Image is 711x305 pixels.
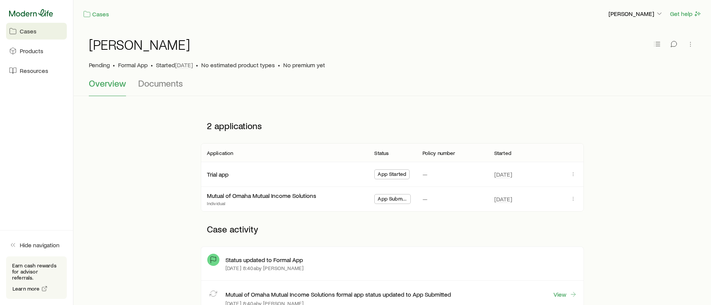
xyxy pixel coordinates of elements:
span: • [196,61,198,69]
p: Started [156,61,193,69]
span: Products [20,47,43,55]
p: Started [494,150,511,156]
span: Hide navigation [20,241,60,249]
div: Case details tabs [89,78,696,96]
span: • [113,61,115,69]
p: — [423,195,427,203]
p: [DATE] 8:40a by [PERSON_NAME] [225,265,304,271]
a: Cases [83,10,109,19]
p: [PERSON_NAME] [609,10,663,17]
p: Pending [89,61,110,69]
span: [DATE] [494,171,512,178]
p: Case activity [201,218,584,240]
span: No premium yet [283,61,325,69]
a: Products [6,43,67,59]
a: Trial app [207,171,229,178]
button: Get help [670,9,702,18]
button: [PERSON_NAME] [608,9,664,19]
span: • [151,61,153,69]
span: Formal App [118,61,148,69]
button: Hide navigation [6,237,67,253]
span: Documents [138,78,183,88]
span: Overview [89,78,126,88]
p: — [423,171,427,178]
a: Mutual of Omaha Mutual Income Solutions [207,192,316,199]
span: Learn more [13,286,40,291]
span: • [278,61,280,69]
p: Status [374,150,389,156]
span: Cases [20,27,36,35]
p: Mutual of Omaha Mutual Income Solutions formal app status updated to App Submitted [225,291,451,298]
span: [DATE] [175,61,193,69]
a: Resources [6,62,67,79]
p: Application [207,150,233,156]
a: View [553,290,577,299]
a: Cases [6,23,67,40]
h1: [PERSON_NAME] [89,37,190,52]
span: Resources [20,67,48,74]
p: Earn cash rewards for advisor referrals. [12,262,61,281]
p: Policy number [423,150,456,156]
div: Mutual of Omaha Mutual Income Solutions [207,192,316,200]
p: Individual [207,200,316,206]
span: App Submitted [378,196,407,204]
span: App Started [378,171,406,179]
p: Status updated to Formal App [225,256,303,264]
span: No estimated product types [201,61,275,69]
span: [DATE] [494,195,512,203]
div: Earn cash rewards for advisor referrals.Learn more [6,256,67,299]
p: 2 applications [201,114,584,137]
